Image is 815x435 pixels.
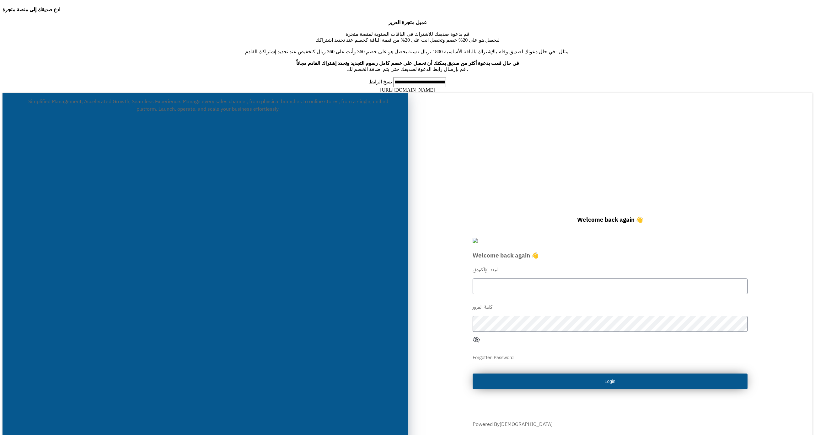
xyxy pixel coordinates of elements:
[500,421,553,429] a: [DEMOGRAPHIC_DATA]
[369,79,393,84] label: نسخ الرابط
[473,374,748,389] button: Login
[473,303,748,311] p: كلمة المرور
[473,354,514,362] a: Forgotten Password
[577,215,643,224] span: Welcome back again 👋
[3,87,812,93] div: [URL][DOMAIN_NAME]
[3,7,812,13] h4: ادع صديقك إلى منصة متجرة
[473,266,748,273] p: البريد الإلكترونى
[137,98,388,113] span: Manage every sales channel, from physical branches to online stores, from a single, unified platf...
[473,238,478,243] img: logo-2.png
[3,19,812,72] p: قم بدعوة صديقك للاشتراك في الباقات السنوية لمنصة متجرة ليحصل هو على 20% خصم وتحصل انت على 20% من ...
[473,421,748,428] footer: Powered By
[473,251,748,260] h3: Welcome back again 👋
[28,98,181,105] span: Simplified Management, Accelerated Growth, Seamless Experience.
[296,61,519,66] b: في حال قمت بدعوة أكثر من صديق يمكنك أن تحصل على خصم كامل رسوم التجديد وتجدد إشتراك القادم مجاناً
[388,20,427,25] b: عميل متجرة العزيز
